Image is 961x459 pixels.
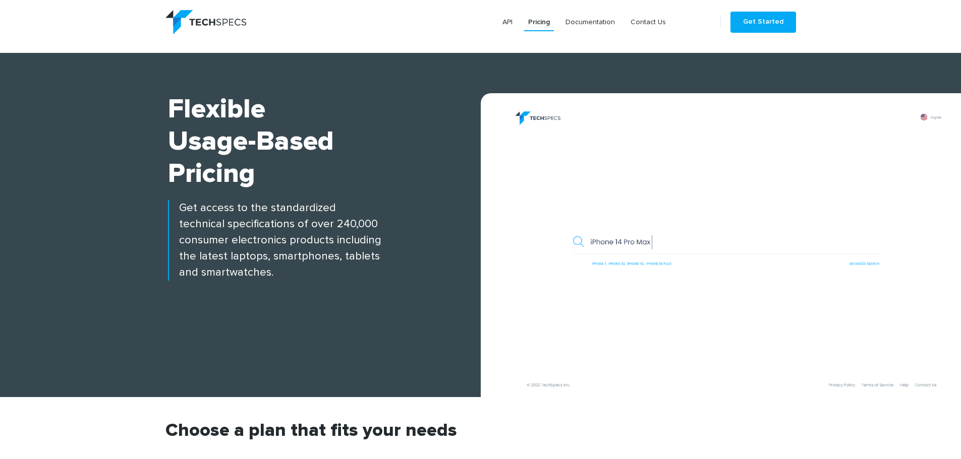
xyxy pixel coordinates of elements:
[627,13,670,31] a: Contact Us
[165,10,246,34] img: logo
[168,200,481,281] p: Get access to the standardized technical specifications of over 240,000 consumer electronics prod...
[730,12,796,33] a: Get Started
[168,93,481,190] h1: Flexible Usage-based Pricing
[524,13,554,31] a: Pricing
[561,13,619,31] a: Documentation
[498,13,517,31] a: API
